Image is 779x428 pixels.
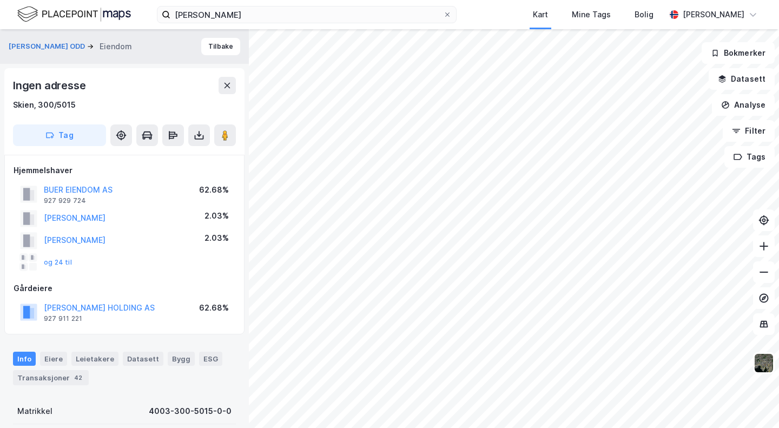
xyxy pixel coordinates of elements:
[17,5,131,24] img: logo.f888ab2527a4732fd821a326f86c7f29.svg
[712,94,775,116] button: Analyse
[13,77,88,94] div: Ingen adresse
[100,40,132,53] div: Eiendom
[14,164,235,177] div: Hjemmelshaver
[635,8,653,21] div: Bolig
[725,376,779,428] div: Kontrollprogram for chat
[709,68,775,90] button: Datasett
[725,376,779,428] iframe: Chat Widget
[533,8,548,21] div: Kart
[754,353,774,373] img: 9k=
[14,282,235,295] div: Gårdeiere
[204,232,229,245] div: 2.03%
[724,146,775,168] button: Tags
[40,352,67,366] div: Eiere
[199,183,229,196] div: 62.68%
[9,41,87,52] button: [PERSON_NAME] ODD
[13,124,106,146] button: Tag
[199,301,229,314] div: 62.68%
[123,352,163,366] div: Datasett
[149,405,232,418] div: 4003-300-5015-0-0
[13,98,76,111] div: Skien, 300/5015
[683,8,744,21] div: [PERSON_NAME]
[168,352,195,366] div: Bygg
[572,8,611,21] div: Mine Tags
[44,196,86,205] div: 927 929 724
[44,314,82,323] div: 927 911 221
[201,38,240,55] button: Tilbake
[723,120,775,142] button: Filter
[199,352,222,366] div: ESG
[204,209,229,222] div: 2.03%
[17,405,52,418] div: Matrikkel
[13,352,36,366] div: Info
[72,372,84,383] div: 42
[13,370,89,385] div: Transaksjoner
[71,352,118,366] div: Leietakere
[702,42,775,64] button: Bokmerker
[170,6,443,23] input: Søk på adresse, matrikkel, gårdeiere, leietakere eller personer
